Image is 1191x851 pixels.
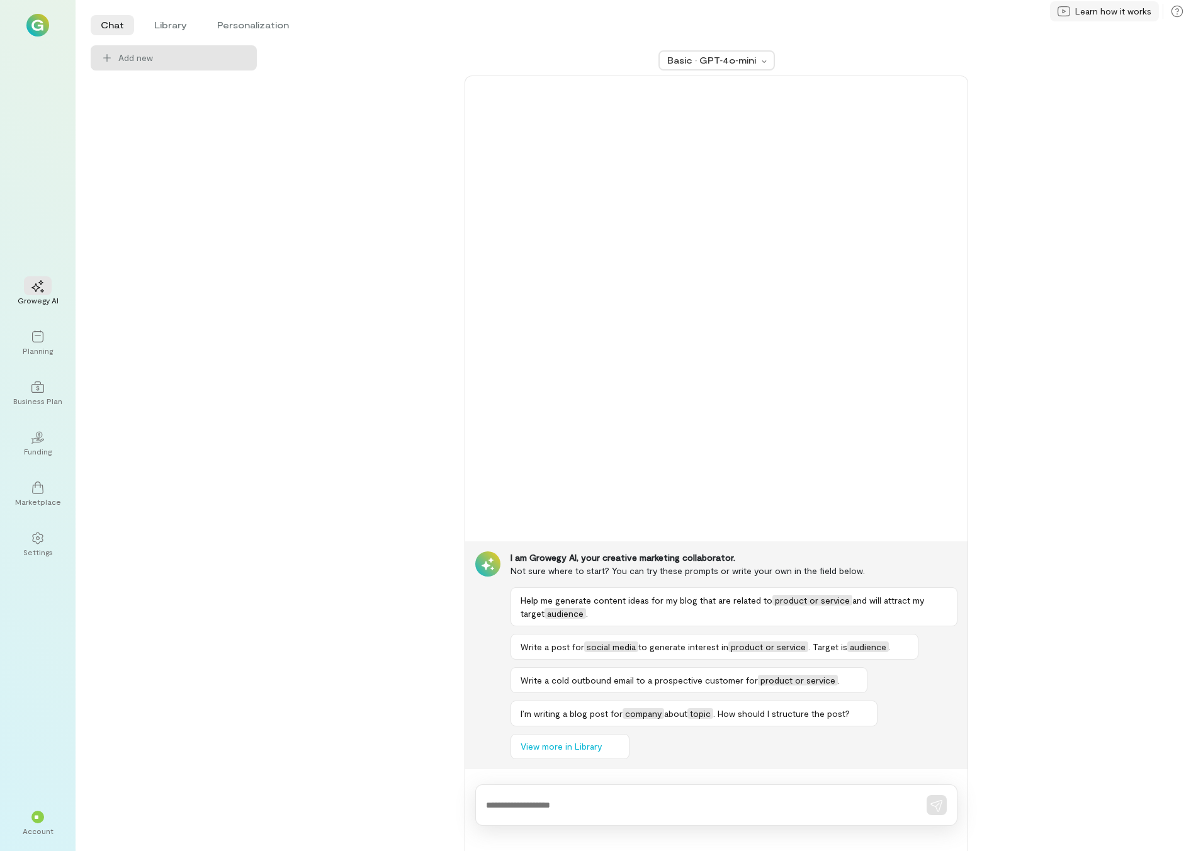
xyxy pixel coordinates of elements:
[511,634,918,660] button: Write a post forsocial mediato generate interest inproduct or service. Target isaudience.
[521,675,758,685] span: Write a cold outbound email to a prospective customer for
[23,547,53,557] div: Settings
[511,551,957,564] div: I am Growegy AI, your creative marketing collaborator.
[15,371,60,416] a: Business Plan
[144,15,197,35] li: Library
[15,522,60,567] a: Settings
[838,675,840,685] span: .
[772,595,852,606] span: product or service
[758,675,838,685] span: product or service
[18,295,59,305] div: Growegy AI
[207,15,299,35] li: Personalization
[15,471,60,517] a: Marketplace
[511,587,957,626] button: Help me generate content ideas for my blog that are related toproduct or serviceand will attract ...
[584,641,638,652] span: social media
[15,497,61,507] div: Marketplace
[889,641,891,652] span: .
[511,734,629,759] button: View more in Library
[586,608,588,619] span: .
[623,708,664,719] span: company
[847,641,889,652] span: audience
[118,52,247,64] span: Add new
[687,708,713,719] span: topic
[24,446,52,456] div: Funding
[23,346,53,356] div: Planning
[15,270,60,315] a: Growegy AI
[521,740,602,753] span: View more in Library
[511,564,957,577] div: Not sure where to start? You can try these prompts or write your own in the field below.
[545,608,586,619] span: audience
[15,421,60,466] a: Funding
[511,667,867,693] button: Write a cold outbound email to a prospective customer forproduct or service.
[808,641,847,652] span: . Target is
[638,641,728,652] span: to generate interest in
[664,708,687,719] span: about
[713,708,850,719] span: . How should I structure the post?
[15,320,60,366] a: Planning
[511,701,878,726] button: I’m writing a blog post forcompanyabouttopic. How should I structure the post?
[91,15,134,35] li: Chat
[521,641,584,652] span: Write a post for
[13,396,62,406] div: Business Plan
[667,54,758,67] div: Basic · GPT‑4o‑mini
[1075,5,1151,18] span: Learn how it works
[728,641,808,652] span: product or service
[521,708,623,719] span: I’m writing a blog post for
[521,595,772,606] span: Help me generate content ideas for my blog that are related to
[23,826,54,836] div: Account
